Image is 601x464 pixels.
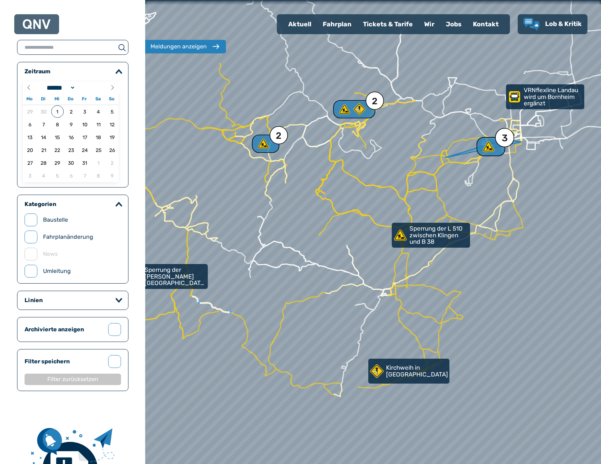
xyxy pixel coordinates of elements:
div: Sperrung der [PERSON_NAME][GEOGRAPHIC_DATA] in [GEOGRAPHIC_DATA] [127,264,205,289]
div: Kirchweih in [GEOGRAPHIC_DATA] [368,359,447,384]
a: Lob & Kritik [523,18,582,31]
p: Kirchweih in [GEOGRAPHIC_DATA] [386,364,448,378]
span: 02.11.2025 [106,157,118,169]
span: Sa [91,97,105,101]
span: 01.10.2025 [51,105,64,118]
div: 3 [482,141,499,152]
div: 2 [257,138,273,149]
span: 12.10.2025 [106,118,118,131]
span: 19.10.2025 [106,131,118,143]
span: 09.10.2025 [65,118,77,131]
span: 21.10.2025 [37,144,50,156]
span: 01.11.2025 [92,157,105,169]
span: 28.10.2025 [37,157,50,169]
span: 04.10.2025 [92,105,105,118]
a: Aktuell [283,15,317,33]
a: Tickets & Tarife [357,15,418,33]
span: 22.10.2025 [51,144,64,156]
span: Mo [23,97,36,101]
span: Di [36,97,50,101]
div: 3 [502,133,508,143]
span: Fr [78,97,91,101]
label: Umleitung [43,267,71,275]
button: Meldungen anzeigen [143,40,226,53]
span: Lob & Kritik [545,20,582,28]
span: 09.11.2025 [106,169,118,182]
label: News [43,250,58,258]
span: 31.10.2025 [79,157,91,169]
a: QNV Logo [23,17,51,31]
span: 08.10.2025 [51,118,64,131]
a: Sperrung der [PERSON_NAME][GEOGRAPHIC_DATA] in [GEOGRAPHIC_DATA] [127,264,208,289]
span: 04.11.2025 [37,169,50,182]
p: Sperrung der L 510 zwischen Klingen und B 38 [410,225,469,245]
span: 18.10.2025 [92,131,105,143]
img: QNV Logo [23,19,51,29]
span: Do [64,97,77,101]
span: So [105,97,118,101]
span: 08.11.2025 [92,169,105,182]
span: 07.11.2025 [79,169,91,182]
span: 30.10.2025 [65,157,77,169]
a: VRNflexline Landau wird um Bornheim ergänzt [506,84,584,109]
span: 06.11.2025 [65,169,77,182]
span: 05.10.2025 [106,105,118,118]
div: 2 [372,97,378,106]
legend: Kategorien [25,201,56,208]
div: 2 [341,104,367,115]
span: 14.10.2025 [37,131,50,143]
span: 24.10.2025 [79,144,91,156]
a: Sperrung der L 510 zwischen Klingen und B 38 [392,223,470,248]
span: 30.09.2025 [37,105,50,118]
span: 06.10.2025 [24,118,36,131]
label: Archivierte anzeigen [25,325,102,334]
label: Fahrplanänderung [43,233,93,241]
a: Fahrplan [317,15,357,33]
span: 07.10.2025 [37,118,50,131]
button: suchen [116,43,128,52]
span: 23.10.2025 [65,144,77,156]
legend: Zeitraum [25,68,51,75]
span: 25.10.2025 [92,144,105,156]
span: 03.10.2025 [79,105,91,118]
span: 05.11.2025 [51,169,64,182]
a: Jobs [440,15,467,33]
label: Filter speichern [25,357,102,366]
span: 20.10.2025 [24,144,36,156]
div: 2 [276,131,281,141]
p: Sperrung der [PERSON_NAME][GEOGRAPHIC_DATA] in [GEOGRAPHIC_DATA] [144,267,206,286]
span: 15.10.2025 [51,131,64,143]
span: 13.10.2025 [24,131,36,143]
span: 16.10.2025 [65,131,77,143]
div: Meldungen anzeigen [151,42,207,51]
span: 02.10.2025 [65,105,77,118]
span: 11.10.2025 [92,118,105,131]
a: Kontakt [467,15,504,33]
p: VRNflexline Landau wird um Bornheim ergänzt [524,87,583,107]
span: 17.10.2025 [79,131,91,143]
span: 26.10.2025 [106,144,118,156]
legend: Linien [25,297,43,304]
span: Mi [50,97,64,101]
a: Kirchweih in [GEOGRAPHIC_DATA] [368,359,449,384]
label: Baustelle [43,216,68,224]
input: Year [75,84,101,91]
a: Wir [418,15,440,33]
span: 10.10.2025 [79,118,91,131]
span: 03.11.2025 [24,169,36,182]
span: 27.10.2025 [24,157,36,169]
select: Month [44,84,76,91]
span: 29.10.2025 [51,157,64,169]
span: 29.09.2025 [24,105,36,118]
